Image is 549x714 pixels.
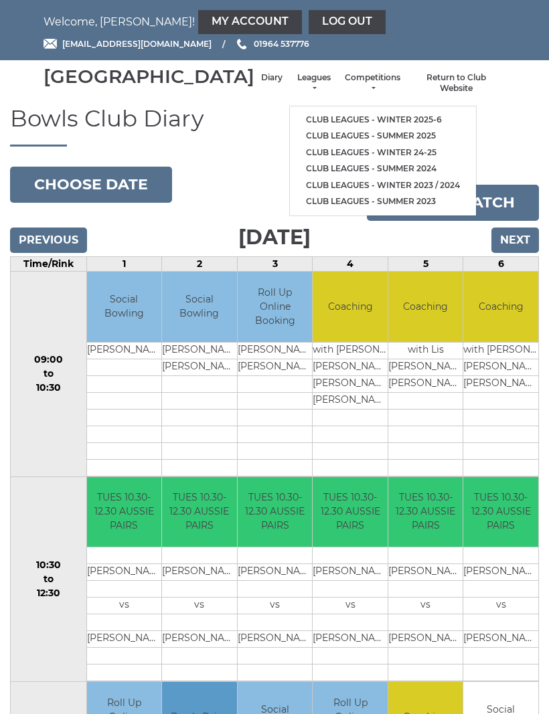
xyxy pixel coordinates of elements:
td: [PERSON_NAME] [313,564,388,581]
a: Diary [261,72,283,84]
td: TUES 10.30-12.30 AUSSIE PAIRS [238,477,313,547]
td: 2 [162,257,238,272]
td: vs [238,598,313,614]
td: Social Bowling [87,272,162,342]
a: Club leagues - Winter 24-25 [290,145,476,161]
td: TUES 10.30-12.30 AUSSIE PAIRS [87,477,162,547]
input: Next [491,228,539,253]
td: [PERSON_NAME] (2nd) [313,359,388,375]
input: Previous [10,228,87,253]
a: Club leagues - Summer 2025 [290,128,476,145]
a: Competitions [345,72,400,94]
td: [PERSON_NAME] [313,392,388,409]
td: 09:00 to 10:30 [11,272,87,477]
td: [PERSON_NAME] [162,631,237,648]
a: Club leagues - Summer 2023 [290,193,476,210]
td: [PERSON_NAME] [463,375,538,392]
a: Club leagues - Summer 2024 [290,161,476,177]
td: [PERSON_NAME] [463,564,538,581]
td: Time/Rink [11,257,87,272]
td: [PERSON_NAME] [238,359,313,375]
td: TUES 10.30-12.30 AUSSIE PAIRS [388,477,463,547]
td: Social Bowling [162,272,237,342]
td: with [PERSON_NAME] [463,342,538,359]
a: Phone us 01964 537776 [235,37,309,50]
td: [PERSON_NAME] [87,342,162,359]
td: [PERSON_NAME] (2nd) [313,375,388,392]
div: [GEOGRAPHIC_DATA] [44,66,254,87]
td: [PERSON_NAME] [162,342,237,359]
a: Log out [309,10,386,34]
td: [PERSON_NAME] [87,631,162,648]
td: Coaching [463,272,538,342]
a: Return to Club Website [414,72,499,94]
td: Roll Up Online Booking [238,272,313,342]
a: My Account [198,10,302,34]
a: Leagues [296,72,331,94]
td: with Lis [388,342,463,359]
td: Coaching [388,272,463,342]
td: vs [388,598,463,614]
td: with [PERSON_NAME] [313,342,388,359]
td: Coaching [313,272,388,342]
td: 3 [237,257,313,272]
td: [PERSON_NAME] [313,631,388,648]
h1: Bowls Club Diary [10,106,539,147]
a: Club leagues - Winter 2023 / 2024 [290,177,476,194]
button: Choose date [10,167,172,203]
td: TUES 10.30-12.30 AUSSIE PAIRS [313,477,388,547]
nav: Welcome, [PERSON_NAME]! [44,10,505,34]
a: Email [EMAIL_ADDRESS][DOMAIN_NAME] [44,37,212,50]
td: [PERSON_NAME] [388,359,463,375]
td: vs [313,598,388,614]
td: [PERSON_NAME] [162,359,237,375]
td: vs [463,598,538,614]
td: [PERSON_NAME] [238,631,313,648]
td: 6 [463,257,539,272]
td: [PERSON_NAME] [388,375,463,392]
td: 5 [388,257,463,272]
td: TUES 10.30-12.30 AUSSIE PAIRS [463,477,538,547]
span: 01964 537776 [254,39,309,49]
td: [PERSON_NAME] [87,564,162,581]
td: [PERSON_NAME] [463,631,538,648]
ul: Leagues [289,106,477,216]
td: [PERSON_NAME] [388,564,463,581]
td: 1 [86,257,162,272]
td: vs [162,598,237,614]
img: Email [44,39,57,49]
td: vs [87,598,162,614]
td: 10:30 to 12:30 [11,476,87,682]
td: 4 [313,257,388,272]
td: [PERSON_NAME] [162,564,237,581]
span: [EMAIL_ADDRESS][DOMAIN_NAME] [62,39,212,49]
td: [PERSON_NAME] [238,564,313,581]
img: Phone us [237,39,246,50]
td: [PERSON_NAME] [238,342,313,359]
td: [PERSON_NAME] [388,631,463,648]
a: Club leagues - Winter 2025-6 [290,112,476,128]
td: [PERSON_NAME] [463,359,538,375]
td: TUES 10.30-12.30 AUSSIE PAIRS [162,477,237,547]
